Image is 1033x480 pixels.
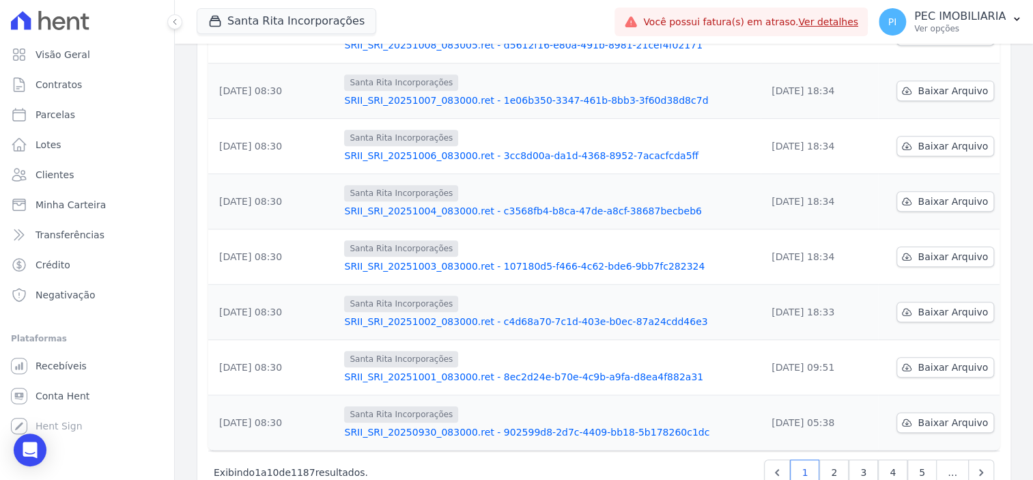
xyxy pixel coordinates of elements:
span: Baixar Arquivo [918,139,988,153]
span: Transferências [36,228,104,242]
span: Santa Rita Incorporações [344,130,458,146]
a: Baixar Arquivo [896,136,994,156]
p: PEC IMOBILIARIA [914,10,1006,23]
span: Você possui fatura(s) em atraso. [643,15,858,29]
button: Santa Rita Incorporações [197,8,376,34]
td: [DATE] 08:30 [208,395,339,451]
button: PI PEC IMOBILIARIA Ver opções [868,3,1033,41]
span: Parcelas [36,108,75,122]
td: [DATE] 08:30 [208,119,339,174]
span: Baixar Arquivo [918,84,988,98]
td: [DATE] 18:34 [761,63,878,119]
span: Lotes [36,138,61,152]
span: Santa Rita Incorporações [344,240,458,257]
td: [DATE] 08:30 [208,63,339,119]
a: Clientes [5,161,169,188]
td: [DATE] 18:33 [761,285,878,340]
td: [DATE] 08:30 [208,229,339,285]
td: [DATE] 18:34 [761,229,878,285]
a: SRII_SRI_20251002_083000.ret - c4d68a70-7c1d-403e-b0ec-87a24cdd46e3 [344,315,755,328]
a: Visão Geral [5,41,169,68]
a: Parcelas [5,101,169,128]
a: Negativação [5,281,169,309]
a: Transferências [5,221,169,249]
a: Crédito [5,251,169,279]
span: 1187 [291,467,315,478]
td: [DATE] 18:34 [761,174,878,229]
a: SRII_SRI_20250930_083000.ret - 902599d8-2d7c-4409-bb18-5b178260c1dc [344,425,755,439]
span: Negativação [36,288,96,302]
a: Baixar Arquivo [896,412,994,433]
span: Recebíveis [36,359,87,373]
span: Santa Rita Incorporações [344,406,458,423]
a: SRII_SRI_20251007_083000.ret - 1e06b350-3347-461b-8bb3-3f60d38d8c7d [344,94,755,107]
td: [DATE] 18:34 [761,119,878,174]
div: Plataformas [11,330,163,347]
span: Visão Geral [36,48,90,61]
span: 10 [267,467,279,478]
a: SRII_SRI_20251006_083000.ret - 3cc8d00a-da1d-4368-8952-7acacfcda5ff [344,149,755,163]
td: [DATE] 08:30 [208,174,339,229]
span: Crédito [36,258,70,272]
span: Baixar Arquivo [918,305,988,319]
span: Contratos [36,78,82,91]
td: [DATE] 08:30 [208,340,339,395]
span: Minha Carteira [36,198,106,212]
a: Minha Carteira [5,191,169,218]
a: Recebíveis [5,352,169,380]
a: SRII_SRI_20251008_083005.ret - d5612f16-e80a-491b-8981-21cef4f02171 [344,38,755,52]
span: 1 [255,467,261,478]
a: Baixar Arquivo [896,302,994,322]
a: Baixar Arquivo [896,246,994,267]
a: Baixar Arquivo [896,357,994,378]
span: Clientes [36,168,74,182]
td: [DATE] 08:30 [208,285,339,340]
span: Santa Rita Incorporações [344,296,458,312]
a: SRII_SRI_20251001_083000.ret - 8ec2d24e-b70e-4c9b-a9fa-d8ea4f882a31 [344,370,755,384]
a: Contratos [5,71,169,98]
a: Lotes [5,131,169,158]
span: Santa Rita Incorporações [344,351,458,367]
a: Ver detalhes [798,16,858,27]
span: PI [888,17,897,27]
td: [DATE] 09:51 [761,340,878,395]
p: Exibindo a de resultados. [214,466,368,479]
div: Open Intercom Messenger [14,434,46,466]
span: Baixar Arquivo [918,416,988,429]
td: [DATE] 05:38 [761,395,878,451]
span: Baixar Arquivo [918,250,988,264]
a: SRII_SRI_20251003_083000.ret - 107180d5-f466-4c62-bde6-9bb7fc282324 [344,259,755,273]
p: Ver opções [914,23,1006,34]
a: Baixar Arquivo [896,191,994,212]
a: Conta Hent [5,382,169,410]
span: Santa Rita Incorporações [344,185,458,201]
span: Baixar Arquivo [918,361,988,374]
span: Baixar Arquivo [918,195,988,208]
span: Conta Hent [36,389,89,403]
a: SRII_SRI_20251004_083000.ret - c3568fb4-b8ca-47de-a8cf-38687becbeb6 [344,204,755,218]
a: Baixar Arquivo [896,81,994,101]
span: Santa Rita Incorporações [344,74,458,91]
